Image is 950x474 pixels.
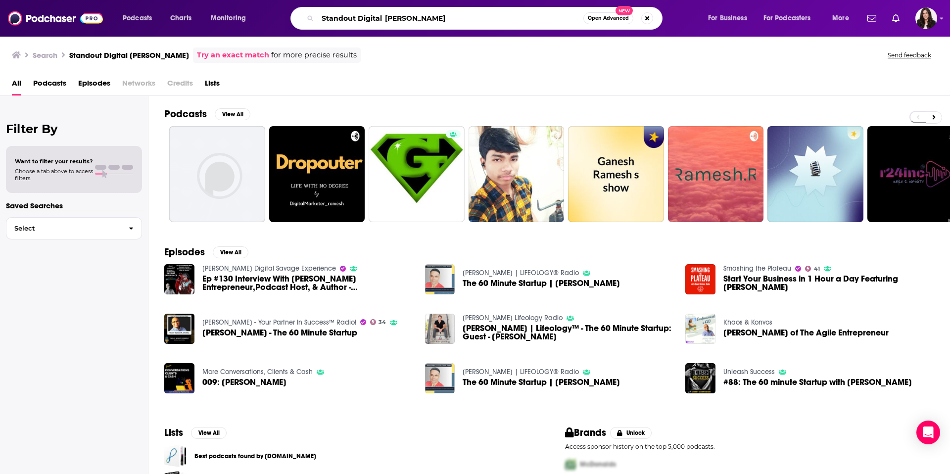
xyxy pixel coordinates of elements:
[915,7,937,29] button: Show profile menu
[164,246,248,258] a: EpisodesView All
[202,318,356,327] a: Denise Griffitts - Your Partner In Success™ Radio!
[463,368,579,376] a: James Miller | LIFEOLOGY® Radio
[164,108,250,120] a: PodcastsView All
[915,7,937,29] img: User Profile
[565,427,606,439] h2: Brands
[580,460,616,469] span: McDonalds
[723,329,889,337] a: Ramesh Dontha of The Agile Entrepreneur
[610,427,652,439] button: Unlock
[8,9,103,28] img: Podchaser - Follow, Share and Rate Podcasts
[463,324,673,341] a: James Miller | Lifeology™ - The 60 Minute Startup: Guest - Ramesh Dontha
[463,279,620,287] span: The 60 Minute Startup | [PERSON_NAME]
[370,319,386,325] a: 34
[708,11,747,25] span: For Business
[164,246,205,258] h2: Episodes
[763,11,811,25] span: For Podcasters
[33,75,66,95] a: Podcasts
[832,11,849,25] span: More
[723,378,912,386] a: #88: The 60 minute Startup with Ramesh Dontha
[463,378,620,386] span: The 60 Minute Startup | [PERSON_NAME]
[12,75,21,95] a: All
[885,51,934,59] button: Send feedback
[463,279,620,287] a: The 60 Minute Startup | Ramesh Dontha
[588,16,629,21] span: Open Advanced
[915,7,937,29] span: Logged in as RebeccaShapiro
[213,246,248,258] button: View All
[888,10,903,27] a: Show notifications dropdown
[463,324,673,341] span: [PERSON_NAME] | Lifeology™ - The 60 Minute Startup: Guest - [PERSON_NAME]
[463,378,620,386] a: The 60 Minute Startup | Ramesh Dontha
[69,50,189,60] h3: Standout Digital [PERSON_NAME]
[6,225,121,232] span: Select
[723,275,934,291] span: Start Your Business in 1 Hour a Day Featuring [PERSON_NAME]
[33,50,57,60] h3: Search
[170,11,191,25] span: Charts
[583,12,633,24] button: Open AdvancedNew
[685,264,715,294] img: Start Your Business in 1 Hour a Day Featuring Ramesh Dontha
[123,11,152,25] span: Podcasts
[15,158,93,165] span: Want to filter your results?
[164,445,187,467] span: Best podcasts found by digitalwellness.directory
[122,75,155,95] span: Networks
[211,11,246,25] span: Monitoring
[723,378,912,386] span: #88: The 60 minute Startup with [PERSON_NAME]
[425,264,455,294] a: The 60 Minute Startup | Ramesh Dontha
[164,363,194,393] img: 009: Ramesh Dontha
[6,122,142,136] h2: Filter By
[814,267,820,271] span: 41
[202,329,357,337] span: [PERSON_NAME] - The 60 Minute Startup
[164,314,194,344] img: Ramesh Dontha - The 60 Minute Startup
[685,314,715,344] img: Ramesh Dontha of The Agile Entrepreneur
[164,427,227,439] a: ListsView All
[167,75,193,95] span: Credits
[805,266,820,272] a: 41
[164,10,197,26] a: Charts
[723,264,791,273] a: Smashing the Plateau
[425,314,455,344] img: James Miller | Lifeology™ - The 60 Minute Startup: Guest - Ramesh Dontha
[202,275,413,291] span: Ep #130 Interview With [PERSON_NAME] Entrepreneur,Podcast Host, & Author - [PERSON_NAME] Digital ...
[202,378,286,386] span: 009: [PERSON_NAME]
[6,201,142,210] p: Saved Searches
[825,10,861,26] button: open menu
[204,10,259,26] button: open menu
[723,275,934,291] a: Start Your Business in 1 Hour a Day Featuring Ramesh Dontha
[616,6,633,15] span: New
[202,275,413,291] a: Ep #130 Interview With Ramesh Dontha Entrepreneur,Podcast Host, & Author - Roman Prokopchuk's Dig...
[191,427,227,439] button: View All
[164,264,194,294] img: Ep #130 Interview With Ramesh Dontha Entrepreneur,Podcast Host, & Author - Roman Prokopchuk's Dig...
[202,329,357,337] a: Ramesh Dontha - The 60 Minute Startup
[379,320,386,325] span: 34
[78,75,110,95] a: Episodes
[723,368,775,376] a: Unleash Success
[425,363,455,393] img: The 60 Minute Startup | Ramesh Dontha
[685,363,715,393] img: #88: The 60 minute Startup with Ramesh Dontha
[463,269,579,277] a: James Miller | LIFEOLOGY® Radio
[215,108,250,120] button: View All
[723,318,772,327] a: Khaos & Konvos
[916,421,940,444] div: Open Intercom Messenger
[202,264,336,273] a: Roman Prokopchuk's Digital Savage Experience
[723,329,889,337] span: [PERSON_NAME] of The Agile Entrepreneur
[757,10,825,26] button: open menu
[202,368,313,376] a: More Conversations, Clients & Cash
[701,10,760,26] button: open menu
[164,108,207,120] h2: Podcasts
[318,10,583,26] input: Search podcasts, credits, & more...
[202,378,286,386] a: 009: Ramesh Dontha
[271,49,357,61] span: for more precise results
[300,7,672,30] div: Search podcasts, credits, & more...
[565,443,934,450] p: Access sponsor history on the top 5,000 podcasts.
[205,75,220,95] span: Lists
[194,451,316,462] a: Best podcasts found by [DOMAIN_NAME]
[463,314,563,322] a: James Miller Lifeology Radio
